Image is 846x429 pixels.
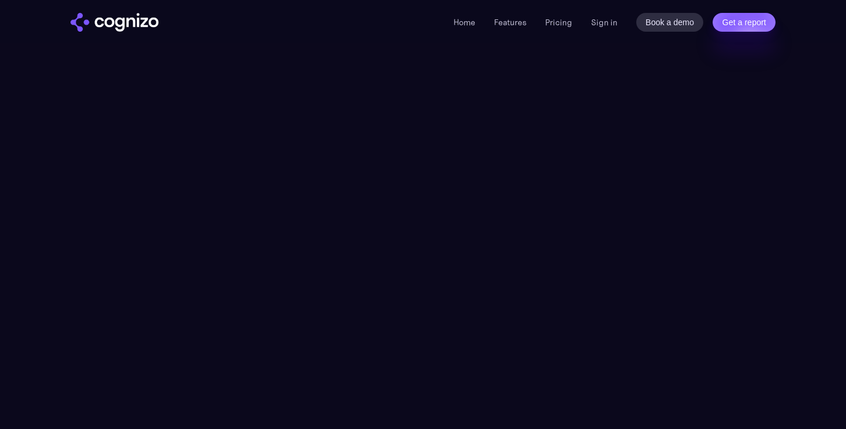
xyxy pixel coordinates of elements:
a: Pricing [545,17,572,28]
a: Home [454,17,475,28]
a: Features [494,17,526,28]
a: Get a report [713,13,775,32]
a: Sign in [591,15,617,29]
img: cognizo logo [70,13,159,32]
a: Book a demo [636,13,704,32]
